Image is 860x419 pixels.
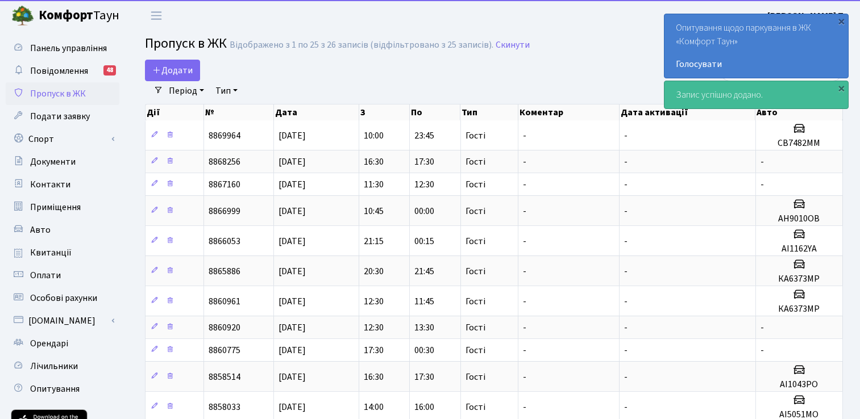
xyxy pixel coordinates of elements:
b: [PERSON_NAME] П. [767,10,846,22]
span: Гості [466,403,485,412]
span: Контакти [30,178,70,191]
span: 12:30 [364,321,384,334]
span: Таун [39,6,119,26]
span: 21:15 [364,235,384,248]
span: Документи [30,156,76,168]
h5: КА6373МР [761,304,838,315]
a: Подати заявку [6,105,119,128]
span: - [624,321,628,334]
span: - [624,371,628,383]
th: № [204,104,274,120]
span: [DATE] [279,295,306,308]
span: - [523,401,526,413]
span: 12:30 [364,295,384,308]
span: Особові рахунки [30,292,97,304]
a: [PERSON_NAME] П. [767,9,846,23]
a: Контакти [6,173,119,196]
span: - [761,156,764,168]
span: - [761,344,764,357]
span: Гості [466,323,485,332]
span: 11:45 [414,295,434,308]
a: Панель управління [6,37,119,60]
span: Гості [466,131,485,140]
span: - [523,205,526,217]
a: Голосувати [676,57,837,71]
span: 8866999 [209,205,240,217]
span: Гості [466,346,485,355]
span: Приміщення [30,201,81,213]
span: Гості [466,372,485,382]
span: 8858514 [209,371,240,383]
span: 16:00 [414,401,434,413]
a: Період [164,81,209,100]
img: logo.png [11,5,34,27]
span: 00:30 [414,344,434,357]
h5: СВ7482ММ [761,138,838,149]
span: Гості [466,207,485,216]
th: По [410,104,460,120]
th: З [359,104,410,120]
span: - [624,401,628,413]
span: - [624,205,628,217]
a: Документи [6,150,119,173]
span: [DATE] [279,178,306,191]
span: [DATE] [279,129,306,142]
span: [DATE] [279,321,306,334]
span: - [523,371,526,383]
th: Дата [274,104,359,120]
span: - [523,178,526,191]
h5: АН9010ОВ [761,213,838,224]
h5: АІ1043РО [761,379,838,390]
span: - [523,265,526,278]
span: - [523,129,526,142]
a: [DOMAIN_NAME] [6,309,119,332]
span: - [624,235,628,248]
span: 00:00 [414,205,434,217]
span: 8867160 [209,178,240,191]
span: - [523,321,526,334]
span: 21:45 [414,265,434,278]
span: - [624,265,628,278]
span: 8860920 [209,321,240,334]
span: - [523,295,526,308]
span: 17:30 [364,344,384,357]
span: - [624,156,628,168]
span: 12:30 [414,178,434,191]
h5: КА6373МР [761,274,838,284]
a: Пропуск в ЖК [6,82,119,105]
span: - [761,321,764,334]
a: Лічильники [6,355,119,378]
span: - [523,156,526,168]
span: - [624,178,628,191]
span: 8868256 [209,156,240,168]
span: Подати заявку [30,110,90,123]
div: Відображено з 1 по 25 з 26 записів (відфільтровано з 25 записів). [230,40,493,51]
th: Авто [755,104,842,120]
a: Особові рахунки [6,287,119,309]
span: 8860775 [209,344,240,357]
th: Дата активації [620,104,756,120]
span: Гості [466,267,485,276]
span: [DATE] [279,371,306,383]
span: 8858033 [209,401,240,413]
span: Пропуск в ЖК [145,33,227,53]
a: Приміщення [6,196,119,219]
a: Додати [145,60,200,81]
span: 10:45 [364,205,384,217]
span: 20:30 [364,265,384,278]
span: [DATE] [279,235,306,248]
span: Гості [466,297,485,306]
span: Орендарі [30,337,68,350]
th: Коментар [518,104,620,120]
span: [DATE] [279,156,306,168]
span: 16:30 [364,371,384,383]
span: 11:30 [364,178,384,191]
span: Пропуск в ЖК [30,87,86,100]
span: 13:30 [414,321,434,334]
div: × [836,15,847,27]
span: [DATE] [279,265,306,278]
span: Оплати [30,269,61,282]
th: Дії [146,104,204,120]
div: 48 [103,65,116,76]
a: Опитування [6,378,119,400]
